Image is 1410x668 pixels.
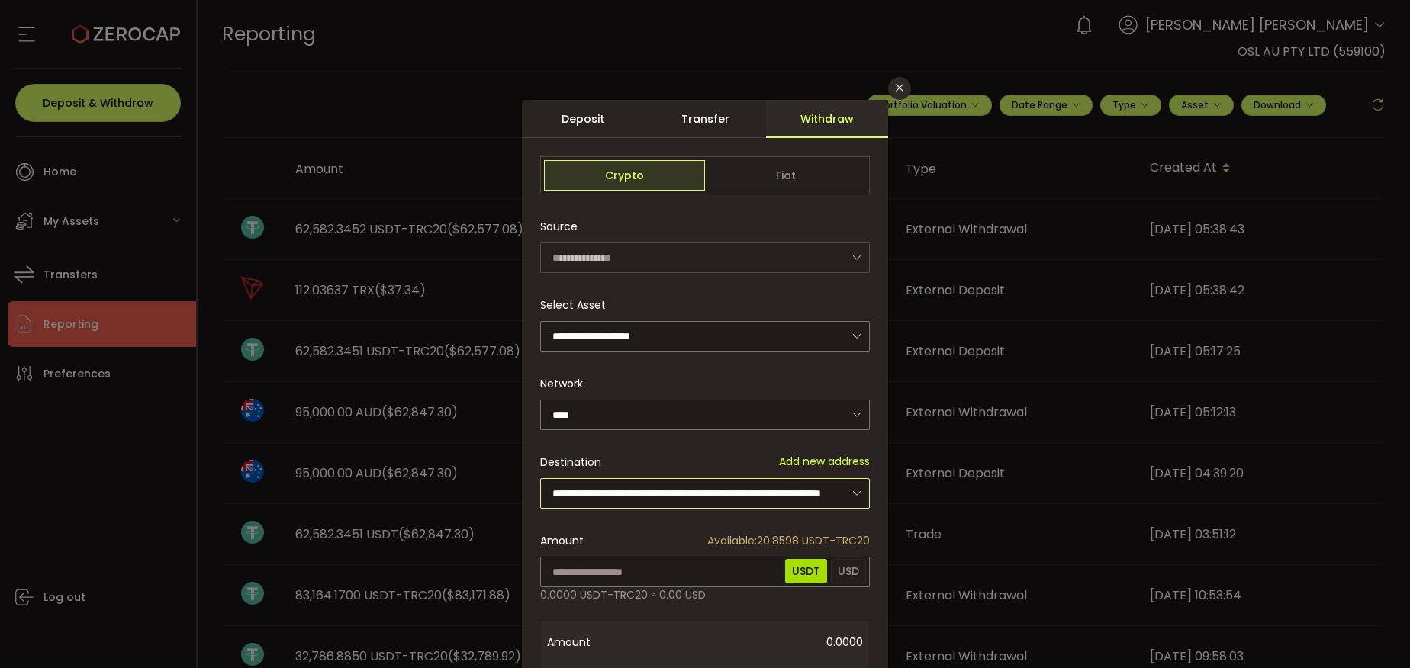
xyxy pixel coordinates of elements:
label: Select Asset [540,297,615,313]
span: 20.8598 USDT-TRC20 [707,533,870,549]
label: Network [540,376,592,391]
span: Amount [540,533,584,549]
div: Transfer [644,100,766,138]
span: Amount [547,627,669,657]
span: USD [831,559,866,583]
span: 0.0000 USDT-TRC20 ≈ 0.00 USD [540,587,706,603]
span: Destination [540,454,601,470]
span: Add new address [779,454,870,470]
div: Deposit [522,100,644,138]
div: Withdraw [766,100,888,138]
span: Fiat [705,160,866,191]
button: Close [888,77,911,100]
span: Crypto [544,160,705,191]
span: 0.0000 [669,627,863,657]
iframe: Chat Widget [1228,503,1410,668]
span: Source [540,211,578,242]
span: Available: [707,533,757,548]
span: USDT [785,559,827,583]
